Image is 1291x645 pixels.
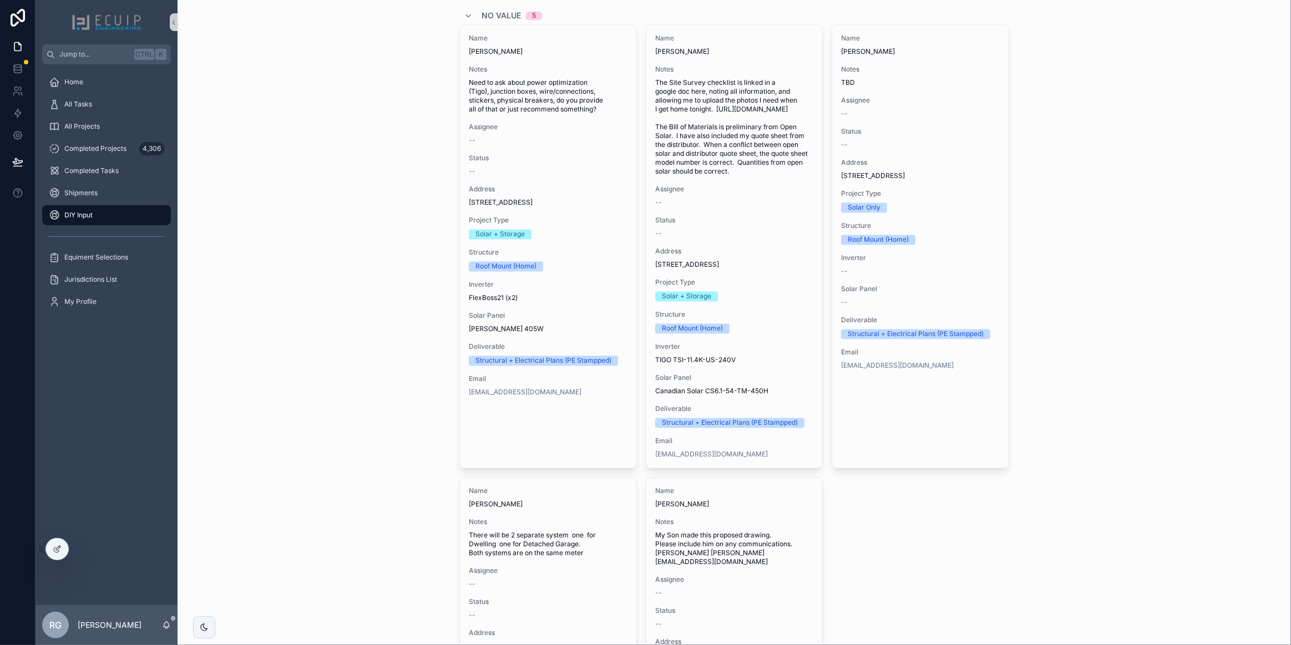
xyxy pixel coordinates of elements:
span: [STREET_ADDRESS] [655,260,814,269]
span: Status [469,597,627,606]
span: [PERSON_NAME] [469,500,627,509]
span: My Profile [64,297,97,306]
span: Status [841,127,1000,136]
span: Status [655,216,814,225]
span: [STREET_ADDRESS] [841,171,1000,180]
span: FlexBoss21 (x2) [469,293,627,302]
span: -- [469,580,475,588]
span: Jump to... [59,50,130,59]
a: Shipments [42,183,171,203]
a: All Tasks [42,94,171,114]
span: Notes [469,65,627,74]
a: [EMAIL_ADDRESS][DOMAIN_NAME] [655,450,768,459]
span: -- [469,136,475,145]
span: Jurisdictions List [64,275,117,284]
div: Structural + Electrical Plans (PE Stampped) [662,418,798,428]
span: Solar Panel [655,373,814,382]
span: [PERSON_NAME] [841,47,1000,56]
span: [PERSON_NAME] 405W [469,324,627,333]
span: -- [655,198,662,207]
span: Address [655,247,814,256]
div: Roof Mount (Home) [662,323,723,333]
span: Notes [655,65,814,74]
span: Notes [655,517,814,526]
span: -- [655,619,662,628]
span: -- [841,267,848,276]
span: Inverter [469,280,627,289]
span: Notes [469,517,627,526]
span: Structure [655,310,814,319]
span: Address [469,185,627,194]
span: Status [655,606,814,615]
a: Completed Projects4,306 [42,139,171,159]
span: My Son made this proposed drawing. Please include him on any communications. [PERSON_NAME] [PERSO... [655,531,814,566]
span: Email [469,374,627,383]
span: Home [64,78,83,87]
span: Assignee [841,96,1000,105]
span: Assignee [469,566,627,575]
span: Deliverable [469,342,627,351]
img: App logo [72,13,141,31]
span: Address [841,158,1000,167]
span: Project Type [841,189,1000,198]
span: -- [841,109,848,118]
a: DIY Input [42,205,171,225]
span: Assignee [655,185,814,194]
span: Equiment Selections [64,253,128,262]
span: Name [469,34,627,43]
a: Completed Tasks [42,161,171,181]
span: The Site Survey checklist is linked in a google doc here, noting all information, and allowing me... [655,78,814,176]
span: [PERSON_NAME] [469,47,627,56]
span: Name [469,486,627,495]
span: [PERSON_NAME] [655,500,814,509]
a: Equiment Selections [42,247,171,267]
span: -- [469,167,475,176]
span: Name [841,34,1000,43]
span: Inverter [655,342,814,351]
span: Ctrl [134,49,154,60]
span: Completed Tasks [64,166,119,175]
a: [EMAIL_ADDRESS][DOMAIN_NAME] [841,361,954,370]
div: Roof Mount (Home) [475,261,536,271]
div: Solar + Storage [662,291,711,301]
div: 4,306 [139,142,164,155]
div: Solar + Storage [475,229,525,239]
span: Deliverable [655,404,814,413]
a: [EMAIL_ADDRESS][DOMAIN_NAME] [469,388,581,397]
span: K [156,50,165,59]
span: Solar Panel [841,285,1000,293]
a: Name[PERSON_NAME]NotesNeed to ask about power optimization (Tigo), junction boxes, wire/connectio... [459,24,637,468]
span: Completed Projects [64,144,126,153]
span: There will be 2 separate system one for Dwelling one for Detached Garage. Both systems are on the... [469,531,627,557]
span: Name [655,34,814,43]
span: TBD [841,78,1000,87]
span: Assignee [655,575,814,584]
div: 5 [532,11,536,20]
a: All Projects [42,116,171,136]
span: [PERSON_NAME] [655,47,814,56]
span: Name [655,486,814,495]
a: My Profile [42,292,171,312]
span: No value [482,10,521,21]
span: Structure [841,221,1000,230]
span: [STREET_ADDRESS] [469,198,627,207]
span: All Tasks [64,100,92,109]
span: All Projects [64,122,100,131]
a: Home [42,72,171,92]
div: Structural + Electrical Plans (PE Stampped) [848,329,984,339]
span: -- [841,140,848,149]
span: Deliverable [841,316,1000,324]
span: Inverter [841,253,1000,262]
a: Name[PERSON_NAME]NotesThe Site Survey checklist is linked in a google doc here, noting all inform... [646,24,823,468]
button: Jump to...CtrlK [42,44,171,64]
span: Email [655,436,814,445]
span: Address [469,628,627,637]
span: -- [841,298,848,307]
span: Assignee [469,123,627,131]
span: Solar Panel [469,311,627,320]
span: Canadian Solar CS6.1-54-TM-450H [655,387,814,395]
span: RG [49,618,62,632]
span: Structure [469,248,627,257]
p: [PERSON_NAME] [78,619,141,631]
div: Structural + Electrical Plans (PE Stampped) [475,355,611,365]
